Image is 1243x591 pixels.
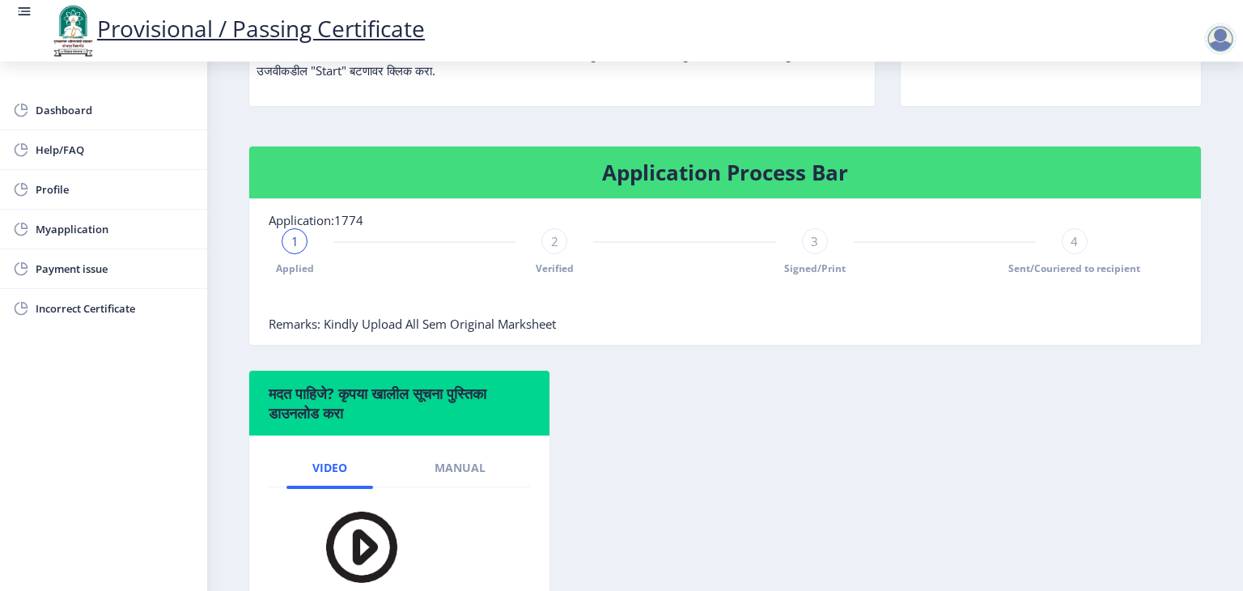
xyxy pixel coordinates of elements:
[784,261,846,275] span: Signed/Print
[36,219,194,239] span: Myapplication
[49,3,97,58] img: logo
[269,316,556,332] span: Remarks: Kindly Upload All Sem Original Marksheet
[312,461,347,474] span: Video
[49,13,425,44] a: Provisional / Passing Certificate
[409,449,511,487] a: Manual
[269,384,530,423] h6: मदत पाहिजे? कृपया खालील सूचना पुस्तिका डाउनलोड करा
[291,233,299,249] span: 1
[36,140,194,159] span: Help/FAQ
[1071,233,1078,249] span: 4
[36,100,194,120] span: Dashboard
[286,449,373,487] a: Video
[276,261,314,275] span: Applied
[269,212,363,228] span: Application:1774
[36,299,194,318] span: Incorrect Certificate
[551,233,558,249] span: 2
[1008,261,1140,275] span: Sent/Couriered to recipient
[36,259,194,278] span: Payment issue
[36,180,194,199] span: Profile
[435,461,486,474] span: Manual
[536,261,574,275] span: Verified
[269,159,1181,185] h4: Application Process Bar
[811,233,818,249] span: 3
